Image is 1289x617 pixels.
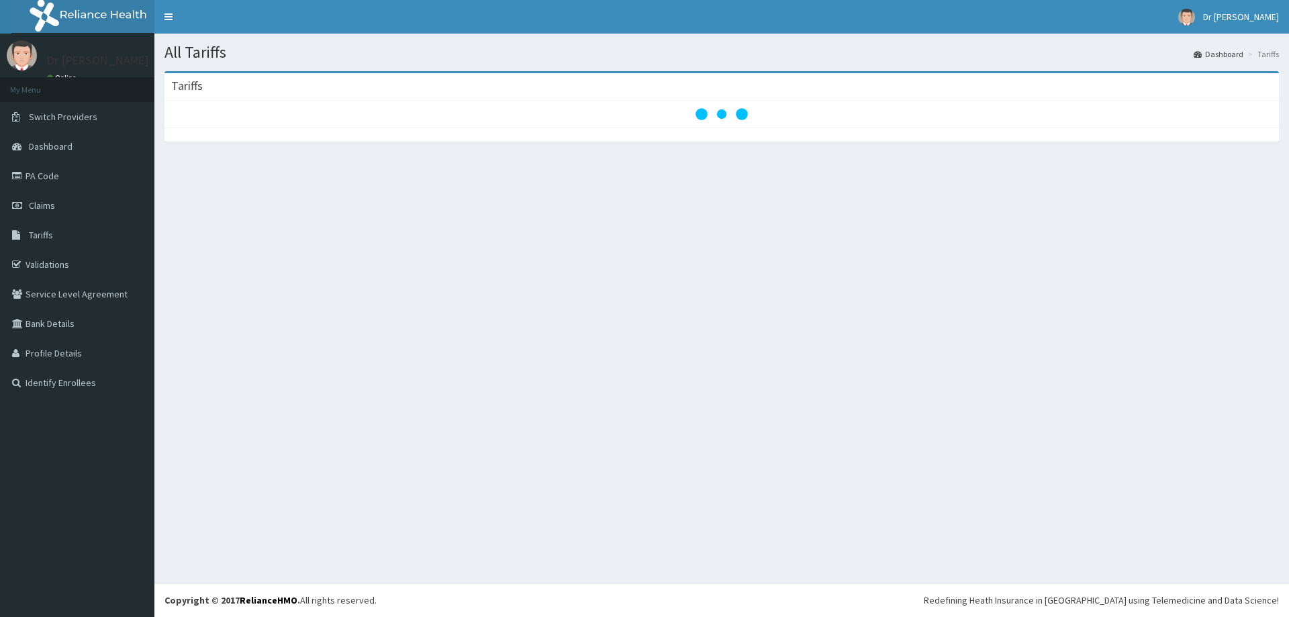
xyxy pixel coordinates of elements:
[47,73,79,83] a: Online
[29,229,53,241] span: Tariffs
[164,594,300,606] strong: Copyright © 2017 .
[29,199,55,211] span: Claims
[171,80,203,92] h3: Tariffs
[1178,9,1195,26] img: User Image
[7,40,37,70] img: User Image
[29,140,73,152] span: Dashboard
[695,87,749,141] svg: audio-loading
[154,583,1289,617] footer: All rights reserved.
[1203,11,1279,23] span: Dr [PERSON_NAME]
[1194,48,1243,60] a: Dashboard
[47,54,149,66] p: Dr [PERSON_NAME]
[924,594,1279,607] div: Redefining Heath Insurance in [GEOGRAPHIC_DATA] using Telemedicine and Data Science!
[1245,48,1279,60] li: Tariffs
[164,44,1279,61] h1: All Tariffs
[240,594,297,606] a: RelianceHMO
[29,111,97,123] span: Switch Providers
